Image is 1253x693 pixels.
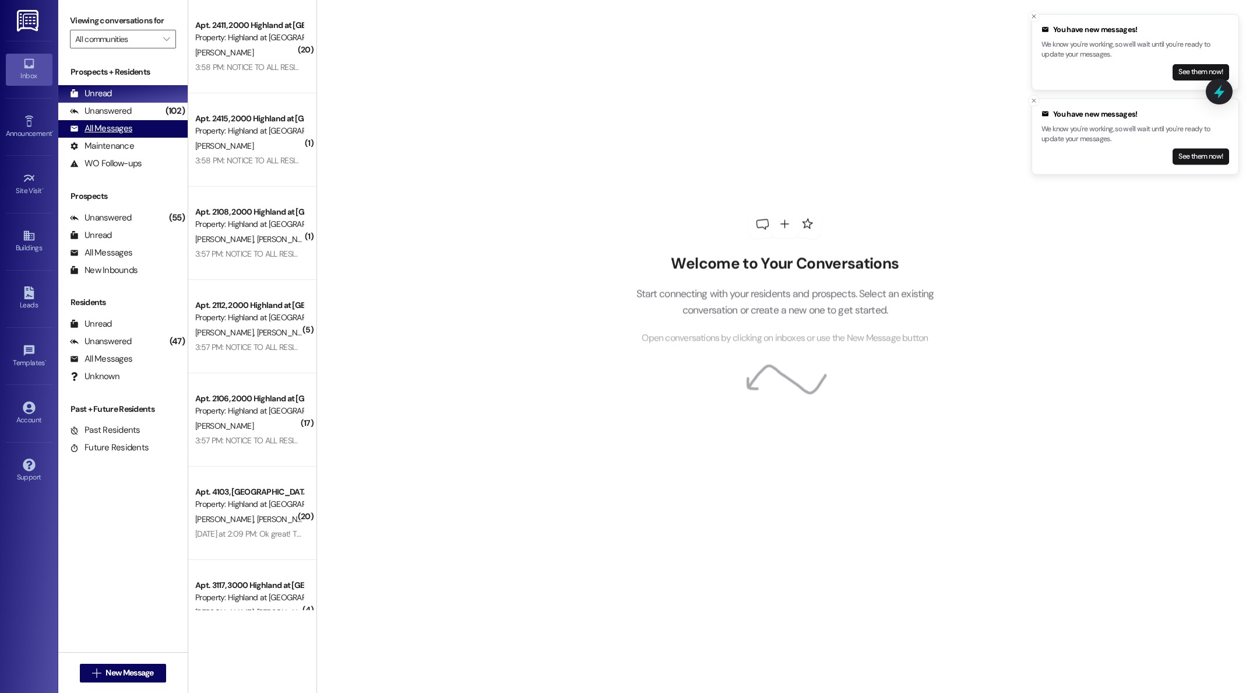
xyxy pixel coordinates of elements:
[70,212,132,224] div: Unanswered
[195,327,257,338] span: [PERSON_NAME]
[166,209,188,227] div: (55)
[6,283,52,314] a: Leads
[1173,148,1229,164] button: See them now!
[105,667,153,679] span: New Message
[195,47,254,58] span: [PERSON_NAME]
[6,226,52,257] a: Buildings
[167,332,188,351] div: (47)
[195,514,257,524] span: [PERSON_NAME]
[70,105,132,117] div: Unanswered
[163,34,170,44] i: 
[70,247,132,259] div: All Messages
[70,318,112,330] div: Unread
[618,285,952,318] p: Start connecting with your residents and prospects. Select an existing conversation or create a n...
[195,299,303,311] div: Apt. 2112, 2000 Highland at [GEOGRAPHIC_DATA]
[58,66,188,78] div: Prospects + Residents
[17,10,41,32] img: ResiDesk Logo
[195,234,257,244] span: [PERSON_NAME]
[195,32,303,44] div: Property: Highland at [GEOGRAPHIC_DATA]
[195,206,303,218] div: Apt. 2108, 2000 Highland at [GEOGRAPHIC_DATA]
[195,498,303,510] div: Property: Highland at [GEOGRAPHIC_DATA]
[70,424,140,436] div: Past Residents
[256,514,315,524] span: [PERSON_NAME]
[6,54,52,85] a: Inbox
[70,12,176,30] label: Viewing conversations for
[70,123,132,135] div: All Messages
[70,335,132,348] div: Unanswered
[256,607,315,618] span: [PERSON_NAME]
[618,255,952,274] h2: Welcome to Your Conversations
[70,442,149,454] div: Future Residents
[58,190,188,202] div: Prospects
[1173,64,1229,80] button: See them now!
[1041,40,1229,60] p: We know you're working, so we'll wait until you're ready to update your messages.
[1041,124,1229,144] p: We know you're working, so we'll wait until you're ready to update your messages.
[195,528,1148,539] div: [DATE] at 2:09 PM: Ok great! There is no action required on your Resident Portal to go Month-to-M...
[1028,95,1040,107] button: Close toast
[195,607,257,618] span: [PERSON_NAME]
[256,327,315,338] span: [PERSON_NAME]
[75,30,157,48] input: All communities
[92,668,101,678] i: 
[642,331,928,345] span: Open conversations by clicking on inboxes or use the New Message button
[80,664,166,682] button: New Message
[45,357,47,365] span: •
[70,157,142,170] div: WO Follow-ups
[70,87,112,100] div: Unread
[70,229,112,242] div: Unread
[70,264,138,276] div: New Inbounds
[6,398,52,429] a: Account
[58,403,188,415] div: Past + Future Residents
[195,311,303,324] div: Property: Highland at [GEOGRAPHIC_DATA]
[195,393,303,405] div: Apt. 2106, 2000 Highland at [GEOGRAPHIC_DATA]
[195,218,303,230] div: Property: Highland at [GEOGRAPHIC_DATA]
[195,591,303,604] div: Property: Highland at [GEOGRAPHIC_DATA]
[6,169,52,200] a: Site Visit •
[195,141,254,151] span: [PERSON_NAME]
[163,102,188,120] div: (102)
[195,113,303,125] div: Apt. 2415, 2000 Highland at [GEOGRAPHIC_DATA]
[1028,10,1040,22] button: Close toast
[195,405,303,417] div: Property: Highland at [GEOGRAPHIC_DATA]
[1041,108,1229,120] div: You have new messages!
[195,486,303,498] div: Apt. 4103, [GEOGRAPHIC_DATA] at [GEOGRAPHIC_DATA]
[42,185,44,193] span: •
[70,140,134,152] div: Maintenance
[256,234,315,244] span: [PERSON_NAME]
[6,455,52,487] a: Support
[195,421,254,431] span: [PERSON_NAME]
[195,125,303,137] div: Property: Highland at [GEOGRAPHIC_DATA]
[70,353,132,365] div: All Messages
[58,296,188,309] div: Residents
[195,19,303,32] div: Apt. 2411, 2000 Highland at [GEOGRAPHIC_DATA]
[52,128,54,136] span: •
[1041,24,1229,36] div: You have new messages!
[6,341,52,372] a: Templates •
[195,579,303,591] div: Apt. 3117, 3000 Highland at [GEOGRAPHIC_DATA]
[70,370,119,383] div: Unknown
